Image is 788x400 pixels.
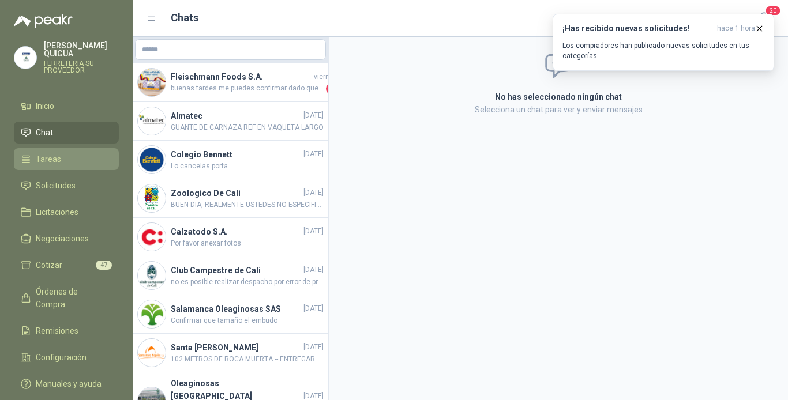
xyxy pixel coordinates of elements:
h4: Fleischmann Foods S.A. [171,70,312,83]
span: Negociaciones [36,232,89,245]
span: Inicio [36,100,54,112]
span: buenas tardes me puedes confirmar dado que no se ha recibido los materiales [171,83,324,95]
span: [DATE] [303,265,324,276]
span: Por favor anexar fotos [171,238,324,249]
a: Company LogoSanta [PERSON_NAME][DATE]102 METROS DE ROCA MUERTA -- ENTREGAR EN AVIABONO JUDEA [133,334,328,372]
span: [DATE] [303,303,324,314]
span: Licitaciones [36,206,78,218]
h4: Calzatodo S.A. [171,225,301,238]
img: Company Logo [138,107,166,135]
a: Company LogoSalamanca Oleaginosas SAS[DATE]Confirmar que tamaño el embudo [133,295,328,334]
span: [DATE] [303,149,324,160]
h4: Santa [PERSON_NAME] [171,341,301,354]
p: Los compradores han publicado nuevas solicitudes en tus categorías. [562,40,764,61]
span: viernes [314,71,337,82]
h1: Chats [171,10,198,26]
span: Configuración [36,351,87,364]
span: 47 [96,261,112,270]
a: Remisiones [14,320,119,342]
a: Chat [14,122,119,144]
span: 20 [765,5,781,16]
span: [DATE] [303,110,324,121]
h4: Almatec [171,110,301,122]
p: Selecciona un chat para ver y enviar mensajes [357,103,760,116]
a: Company LogoFleischmann Foods S.A.viernesbuenas tardes me puedes confirmar dado que no se ha reci... [133,63,328,102]
a: Cotizar47 [14,254,119,276]
img: Company Logo [14,47,36,69]
span: 1 [326,83,337,95]
a: Negociaciones [14,228,119,250]
span: [DATE] [303,342,324,353]
a: Company LogoCalzatodo S.A.[DATE]Por favor anexar fotos [133,218,328,256]
a: Tareas [14,148,119,170]
span: BUEN DIA, REALMENTE USTEDES NO ESPECIFICAN SI QUIEREN REDONDA O CUADRADA, YO LES COTICE CUADRADA [171,199,324,210]
span: no es posible realizar despacho por error de precio [171,277,324,288]
h4: Zoologico De Cali [171,187,301,199]
h3: ¡Has recibido nuevas solicitudes! [562,24,712,33]
span: Solicitudes [36,179,76,192]
img: Company Logo [138,146,166,173]
h2: No has seleccionado ningún chat [357,90,760,103]
span: Remisiones [36,324,78,337]
span: [DATE] [303,187,324,198]
a: Company LogoZoologico De Cali[DATE]BUEN DIA, REALMENTE USTEDES NO ESPECIFICAN SI QUIEREN REDONDA ... [133,179,328,218]
a: Company LogoColegio Bennett[DATE]Lo cancelas porfa [133,141,328,179]
img: Company Logo [138,300,166,328]
span: 102 METROS DE ROCA MUERTA -- ENTREGAR EN AVIABONO JUDEA [171,354,324,365]
h4: Colegio Bennett [171,148,301,161]
span: Tareas [36,153,61,165]
span: [DATE] [303,226,324,237]
button: 20 [753,8,774,29]
a: Inicio [14,95,119,117]
span: Manuales y ayuda [36,378,102,390]
img: Company Logo [138,223,166,251]
span: hace 1 hora [717,24,755,33]
a: Manuales y ayuda [14,373,119,395]
a: Órdenes de Compra [14,281,119,315]
span: GUANTE DE CARNAZA REF EN VAQUETA LARGO [171,122,324,133]
img: Logo peakr [14,14,73,28]
a: Company LogoClub Campestre de Cali[DATE]no es posible realizar despacho por error de precio [133,256,328,295]
p: [PERSON_NAME] QUIGUA [44,41,119,58]
span: Confirmar que tamaño el embudo [171,315,324,326]
span: Chat [36,126,53,139]
img: Company Logo [138,262,166,289]
span: Cotizar [36,259,62,271]
span: Órdenes de Compra [36,285,108,311]
p: FERRETERIA SU PROVEEDOR [44,60,119,74]
span: Lo cancelas porfa [171,161,324,172]
a: Licitaciones [14,201,119,223]
img: Company Logo [138,69,166,96]
button: ¡Has recibido nuevas solicitudes!hace 1 hora Los compradores han publicado nuevas solicitudes en ... [553,14,774,71]
a: Solicitudes [14,175,119,197]
a: Company LogoAlmatec[DATE]GUANTE DE CARNAZA REF EN VAQUETA LARGO [133,102,328,141]
img: Company Logo [138,184,166,212]
a: Configuración [14,346,119,368]
img: Company Logo [138,339,166,367]
h4: Salamanca Oleaginosas SAS [171,303,301,315]
h4: Club Campestre de Cali [171,264,301,277]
